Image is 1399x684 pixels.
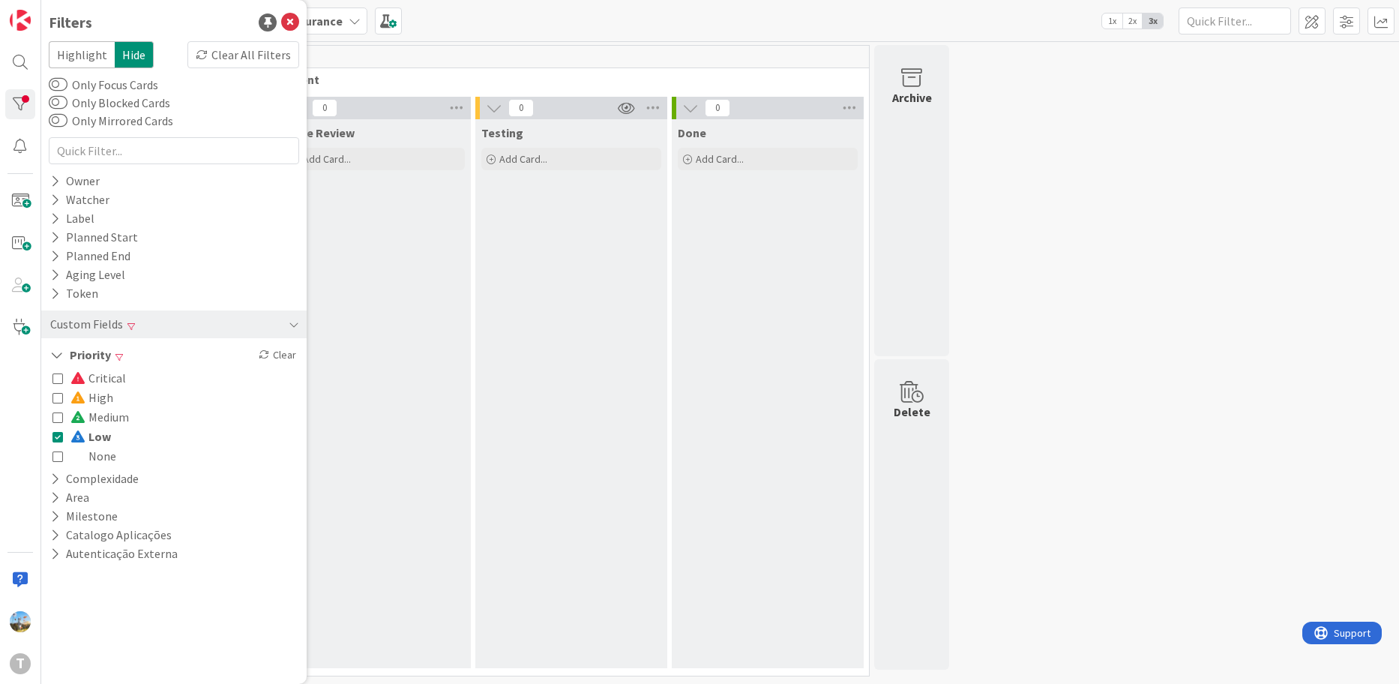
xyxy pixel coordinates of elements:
label: Only Mirrored Cards [49,112,173,130]
span: 2x [1122,13,1143,28]
span: Critical [70,368,126,388]
button: Milestone [49,507,119,526]
button: Area [49,488,91,507]
div: Filters [49,11,92,34]
button: Catalogo Aplicações [49,526,173,544]
span: Low [70,427,111,446]
div: T [10,653,31,674]
div: Planned Start [49,228,139,247]
span: 1x [1102,13,1122,28]
img: Visit kanbanzone.com [10,10,31,31]
button: Only Mirrored Cards [49,113,67,128]
label: Only Blocked Cards [49,94,170,112]
div: Clear [256,346,299,364]
img: DG [10,611,31,632]
button: Priority [49,346,112,364]
span: Support [31,2,68,20]
input: Quick Filter... [49,137,299,164]
div: Archive [892,88,932,106]
button: Medium [52,407,129,427]
span: Code Review [285,125,355,140]
span: Hide [115,41,154,68]
button: Only Focus Cards [49,77,67,92]
input: Quick Filter... [1179,7,1291,34]
button: Only Blocked Cards [49,95,67,110]
span: Development [245,72,850,87]
span: Add Card... [499,152,547,166]
span: High [70,388,113,407]
div: Aging Level [49,265,127,284]
label: Only Focus Cards [49,76,158,94]
button: Complexidade [49,469,140,488]
span: Add Card... [696,152,744,166]
div: Clear All Filters [187,41,299,68]
span: Testing [481,125,523,140]
div: Delete [894,403,930,421]
div: Label [49,209,96,228]
div: Token [49,284,100,303]
button: Low [52,427,111,446]
span: Highlight [49,41,115,68]
span: 0 [312,99,337,117]
span: Done [678,125,706,140]
button: Critical [52,368,126,388]
span: Add Card... [303,152,351,166]
span: Medium [70,407,129,427]
div: Watcher [49,190,111,209]
span: 0 [705,99,730,117]
button: None [52,446,116,466]
span: 0 [508,99,534,117]
button: Autenticação Externa [49,544,179,563]
button: High [52,388,113,407]
span: None [70,446,116,466]
span: 3x [1143,13,1163,28]
div: Custom Fields [49,315,124,334]
div: Owner [49,172,101,190]
div: Planned End [49,247,132,265]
